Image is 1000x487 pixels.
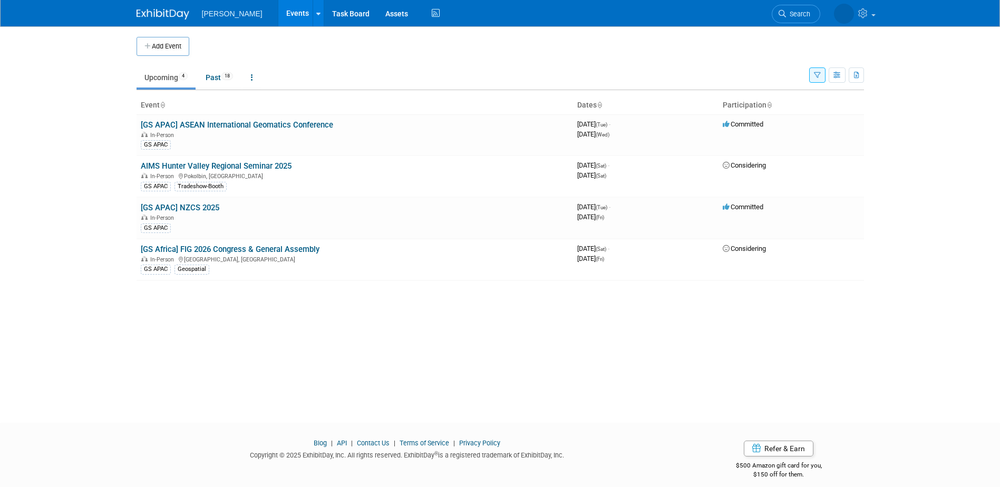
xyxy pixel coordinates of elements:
div: GS APAC [141,140,171,150]
span: [DATE] [577,120,610,128]
div: GS APAC [141,223,171,233]
a: Blog [314,439,327,447]
div: GS APAC [141,182,171,191]
span: Search [786,10,810,18]
img: Alexandra Hall [834,4,854,24]
span: (Fri) [596,256,604,262]
span: In-Person [150,215,177,221]
span: In-Person [150,173,177,180]
span: (Sat) [596,246,606,252]
span: (Fri) [596,215,604,220]
button: Add Event [137,37,189,56]
span: [DATE] [577,171,606,179]
span: (Tue) [596,204,607,210]
span: | [391,439,398,447]
div: Tradeshow-Booth [174,182,227,191]
span: [DATE] [577,245,609,252]
span: | [451,439,458,447]
span: (Wed) [596,132,609,138]
a: Contact Us [357,439,390,447]
span: | [328,439,335,447]
a: Privacy Policy [459,439,500,447]
a: Sort by Event Name [160,101,165,109]
div: Geospatial [174,265,209,274]
span: (Tue) [596,122,607,128]
span: [DATE] [577,161,609,169]
th: Participation [719,96,864,114]
a: [GS Africa] FIG 2026 Congress & General Assembly [141,245,319,254]
span: [DATE] [577,255,604,262]
a: Sort by Start Date [597,101,602,109]
span: - [609,203,610,211]
span: 18 [221,72,233,80]
span: [PERSON_NAME] [202,9,263,18]
a: AIMS Hunter Valley Regional Seminar 2025 [141,161,292,171]
span: Considering [723,245,766,252]
div: $150 off for them. [694,470,864,479]
a: Terms of Service [400,439,449,447]
a: Sort by Participation Type [766,101,772,109]
span: [DATE] [577,203,610,211]
span: (Sat) [596,173,606,179]
div: [GEOGRAPHIC_DATA], [GEOGRAPHIC_DATA] [141,255,569,263]
span: Committed [723,120,763,128]
div: GS APAC [141,265,171,274]
img: In-Person Event [141,256,148,261]
th: Dates [573,96,719,114]
a: API [337,439,347,447]
a: Upcoming4 [137,67,196,87]
span: - [608,161,609,169]
span: | [348,439,355,447]
img: In-Person Event [141,173,148,178]
span: 4 [179,72,188,80]
a: [GS APAC] ASEAN International Geomatics Conference [141,120,333,130]
img: In-Person Event [141,215,148,220]
img: In-Person Event [141,132,148,137]
sup: ® [434,451,438,456]
img: ExhibitDay [137,9,189,20]
span: (Sat) [596,163,606,169]
span: Considering [723,161,766,169]
span: In-Person [150,132,177,139]
span: - [608,245,609,252]
th: Event [137,96,573,114]
div: Copyright © 2025 ExhibitDay, Inc. All rights reserved. ExhibitDay is a registered trademark of Ex... [137,448,678,460]
a: Search [772,5,820,23]
div: Pokolbin, [GEOGRAPHIC_DATA] [141,171,569,180]
a: Refer & Earn [744,441,813,456]
span: [DATE] [577,213,604,221]
a: Past18 [198,67,241,87]
a: [GS APAC] NZCS 2025 [141,203,219,212]
span: In-Person [150,256,177,263]
span: Committed [723,203,763,211]
div: $500 Amazon gift card for you, [694,454,864,479]
span: [DATE] [577,130,609,138]
span: - [609,120,610,128]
